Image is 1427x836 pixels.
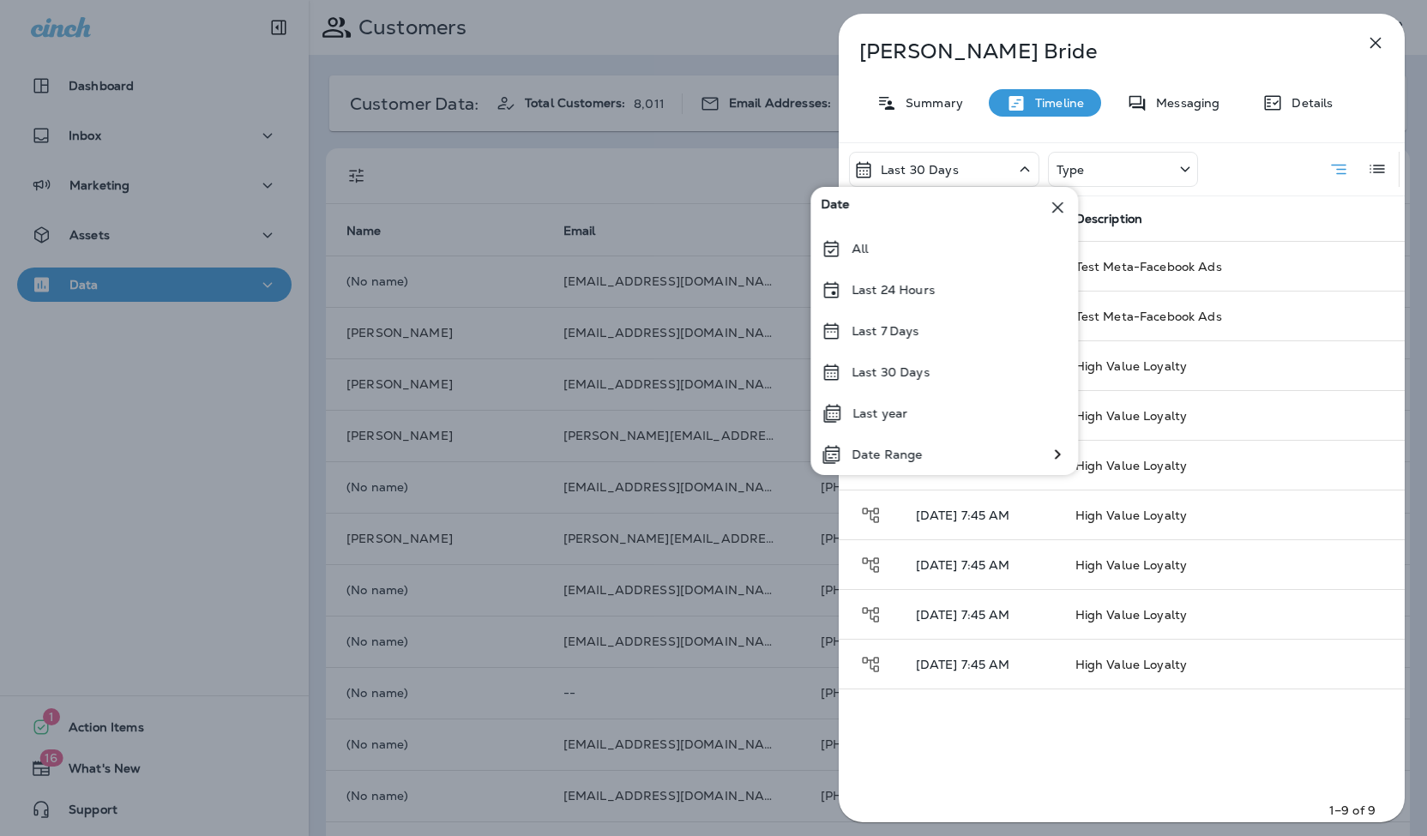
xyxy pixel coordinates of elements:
span: Journey [860,655,882,671]
span: Description [1075,212,1143,226]
p: Last 7 Days [852,324,919,338]
span: High Value Loyalty [1075,508,1188,523]
p: [DATE] 7:45 AM [916,608,1048,622]
p: Last 30 Days [881,163,959,177]
span: Journey [860,506,882,521]
p: Timeline [1027,96,1084,110]
button: Log View [1360,152,1394,186]
span: High Value Loyalty [1075,557,1188,573]
span: Journey [860,556,882,571]
p: All [852,242,868,256]
p: [DATE] 7:45 AM [916,658,1048,671]
p: Summary [897,96,963,110]
span: Test Meta-Facebook Ads [1075,259,1222,274]
span: High Value Loyalty [1075,408,1188,424]
span: High Value Loyalty [1075,657,1188,672]
button: Summary View [1322,152,1356,187]
p: Date Range [852,448,922,461]
span: High Value Loyalty [1075,607,1188,622]
p: Type [1057,163,1085,177]
p: Last 30 Days [852,365,930,379]
span: High Value Loyalty [1075,358,1188,374]
p: [PERSON_NAME] Bride [859,39,1328,63]
span: Test Meta-Facebook Ads [1075,309,1222,324]
span: Date [821,197,850,218]
span: High Value Loyalty [1075,458,1188,473]
p: Last year [852,406,907,420]
p: Messaging [1147,96,1219,110]
p: Details [1283,96,1333,110]
p: 1–9 of 9 [1329,802,1376,819]
p: [DATE] 7:45 AM [916,508,1048,522]
p: Last 24 Hours [852,283,935,297]
span: Journey [860,605,882,621]
p: [DATE] 7:45 AM [916,558,1048,572]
